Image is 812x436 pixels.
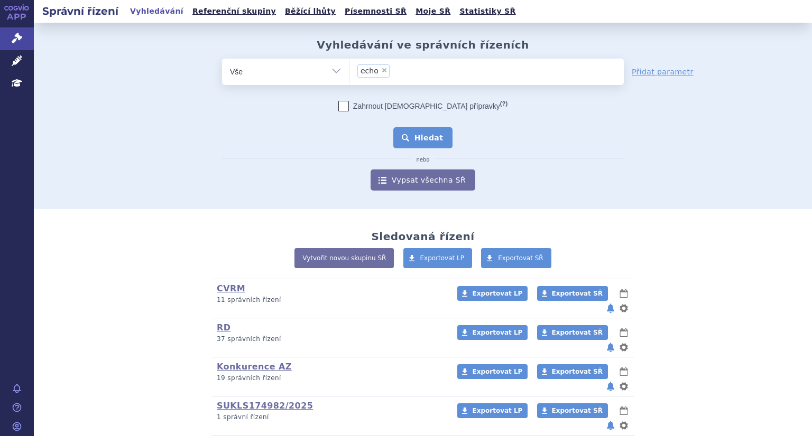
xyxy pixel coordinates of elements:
a: Statistiky SŘ [456,4,519,18]
p: 11 správních řízení [217,296,444,305]
button: lhůty [619,287,629,300]
span: Exportovat LP [420,254,465,262]
a: Exportovat SŘ [537,403,608,418]
button: Hledat [393,127,453,148]
span: Exportovat SŘ [552,368,603,375]
a: Referenční skupiny [189,4,279,18]
button: lhůty [619,365,629,378]
a: Exportovat SŘ [537,325,608,340]
a: RD [217,323,230,333]
span: × [381,67,387,73]
a: CVRM [217,283,245,293]
a: Vypsat všechna SŘ [371,169,475,191]
span: Exportovat SŘ [552,290,603,297]
span: Exportovat SŘ [552,329,603,336]
span: Exportovat SŘ [498,254,543,262]
button: lhůty [619,326,629,339]
span: Exportovat SŘ [552,407,603,414]
a: Exportovat LP [457,364,528,379]
a: Běžící lhůty [282,4,339,18]
a: Exportovat LP [457,286,528,301]
a: Exportovat LP [457,403,528,418]
a: Exportovat SŘ [537,364,608,379]
h2: Vyhledávání ve správních řízeních [317,39,529,51]
button: lhůty [619,404,629,417]
a: Exportovat SŘ [481,248,551,268]
a: Moje SŘ [412,4,454,18]
span: Exportovat LP [472,407,522,414]
button: nastavení [619,302,629,315]
span: echo [361,67,379,74]
p: 19 správních řízení [217,374,444,383]
a: Exportovat SŘ [537,286,608,301]
p: 1 správní řízení [217,413,444,422]
a: Přidat parametr [632,67,694,77]
span: Exportovat LP [472,290,522,297]
span: Exportovat LP [472,329,522,336]
a: Exportovat LP [403,248,473,268]
a: Vytvořit novou skupinu SŘ [294,248,394,268]
button: notifikace [605,380,616,393]
button: nastavení [619,419,629,432]
label: Zahrnout [DEMOGRAPHIC_DATA] přípravky [338,101,508,111]
p: 37 správních řízení [217,335,444,344]
input: echo [393,64,421,77]
a: Exportovat LP [457,325,528,340]
button: notifikace [605,341,616,354]
a: Písemnosti SŘ [342,4,410,18]
a: SUKLS174982/2025 [217,401,313,411]
abbr: (?) [500,100,508,107]
i: nebo [411,157,435,163]
h2: Sledovaná řízení [371,230,474,243]
button: nastavení [619,341,629,354]
h2: Správní řízení [34,4,127,18]
a: Vyhledávání [127,4,187,18]
button: nastavení [619,380,629,393]
a: Konkurence AZ [217,362,292,372]
button: notifikace [605,419,616,432]
button: notifikace [605,302,616,315]
span: Exportovat LP [472,368,522,375]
